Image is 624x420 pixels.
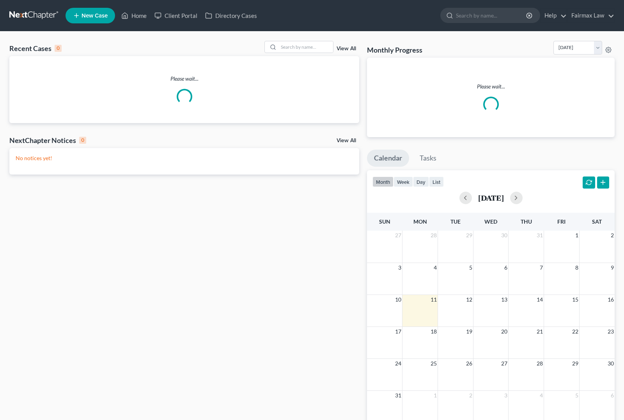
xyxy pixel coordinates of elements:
span: 5 [574,391,579,400]
span: Thu [521,218,532,225]
span: 3 [397,263,402,272]
span: Tue [450,218,461,225]
span: 6 [503,263,508,272]
span: 2 [468,391,473,400]
span: 19 [465,327,473,336]
span: New Case [82,13,108,19]
div: Recent Cases [9,44,62,53]
p: Please wait... [373,83,608,90]
div: NextChapter Notices [9,136,86,145]
span: 29 [465,231,473,240]
span: 25 [430,359,438,368]
span: 4 [433,263,438,272]
a: Client Portal [151,9,201,23]
span: 17 [394,327,402,336]
span: 27 [500,359,508,368]
span: Fri [557,218,565,225]
button: list [429,176,444,187]
a: Help [541,9,567,23]
input: Search by name... [456,8,527,23]
h3: Monthly Progress [367,45,422,55]
span: 1 [433,391,438,400]
button: week [394,176,413,187]
span: Wed [484,218,497,225]
span: 13 [500,295,508,304]
a: View All [337,138,356,143]
p: No notices yet! [16,154,353,162]
span: 5 [468,263,473,272]
span: 12 [465,295,473,304]
span: 7 [539,263,544,272]
div: 0 [79,137,86,144]
span: 15 [571,295,579,304]
span: 22 [571,327,579,336]
span: 11 [430,295,438,304]
p: Please wait... [9,75,359,83]
a: Fairmax Law [567,9,614,23]
a: View All [337,46,356,51]
span: 28 [430,231,438,240]
h2: [DATE] [478,194,504,202]
span: 16 [607,295,615,304]
span: 1 [574,231,579,240]
span: 31 [394,391,402,400]
span: 29 [571,359,579,368]
span: 6 [610,391,615,400]
span: 27 [394,231,402,240]
input: Search by name... [278,41,333,53]
span: 18 [430,327,438,336]
span: 3 [503,391,508,400]
span: 24 [394,359,402,368]
span: 26 [465,359,473,368]
span: 30 [607,359,615,368]
span: 8 [574,263,579,272]
button: month [372,176,394,187]
span: 10 [394,295,402,304]
span: 2 [610,231,615,240]
div: 0 [55,45,62,52]
span: 20 [500,327,508,336]
span: 4 [539,391,544,400]
a: Directory Cases [201,9,261,23]
span: 30 [500,231,508,240]
span: 9 [610,263,615,272]
span: 31 [536,231,544,240]
span: Mon [413,218,427,225]
span: Sun [379,218,390,225]
a: Calendar [367,150,409,167]
span: 28 [536,359,544,368]
a: Tasks [413,150,443,167]
span: 23 [607,327,615,336]
span: 21 [536,327,544,336]
span: 14 [536,295,544,304]
span: Sat [592,218,602,225]
a: Home [117,9,151,23]
button: day [413,176,429,187]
